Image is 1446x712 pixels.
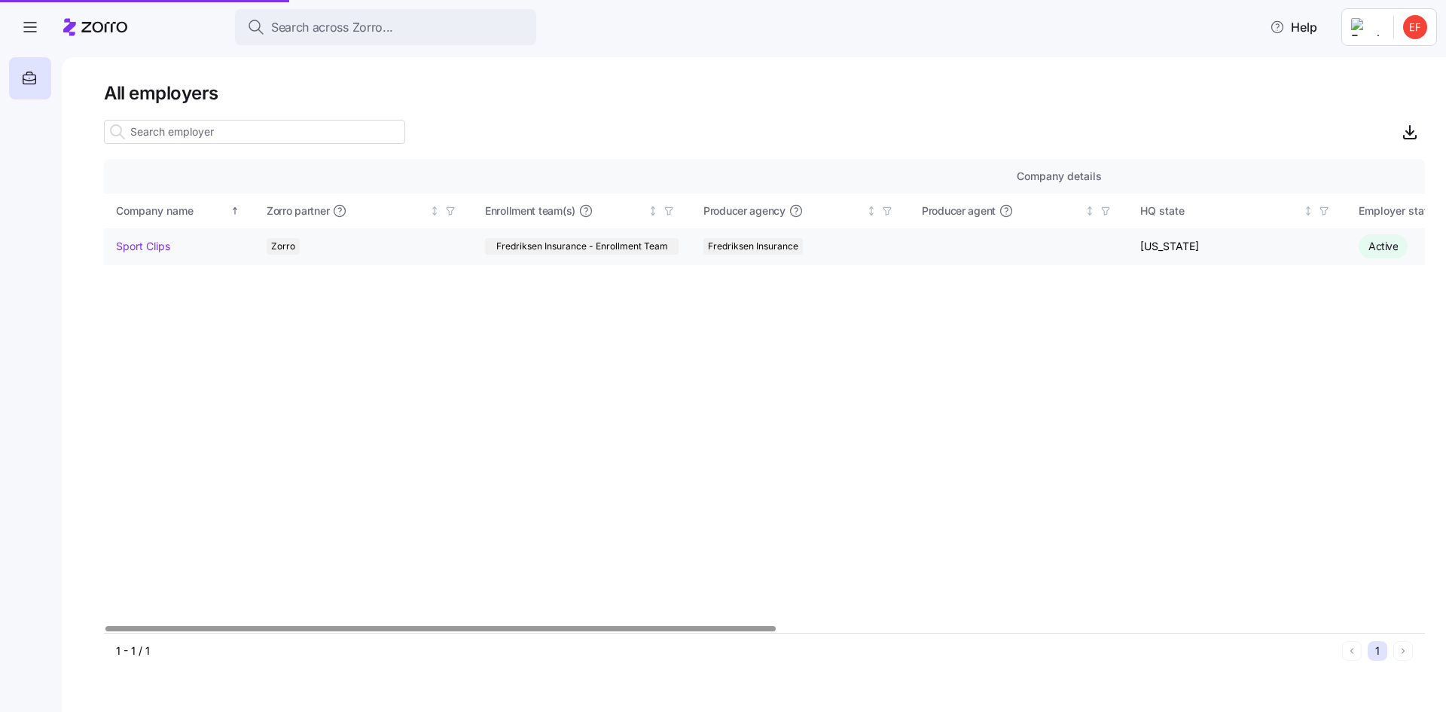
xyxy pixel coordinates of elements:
[429,206,440,216] div: Not sorted
[116,239,170,254] a: Sport Clips
[1403,15,1427,39] img: b1fdba9072a1ccf32cfe294fbc063f4f
[1303,206,1313,216] div: Not sorted
[104,120,405,144] input: Search employer
[1368,240,1398,252] span: Active
[1270,18,1317,36] span: Help
[708,238,798,255] span: Fredriksen Insurance
[267,203,329,218] span: Zorro partner
[703,203,786,218] span: Producer agency
[691,194,910,228] th: Producer agencyNot sorted
[1084,206,1095,216] div: Not sorted
[473,194,691,228] th: Enrollment team(s)Not sorted
[1351,18,1381,36] img: Employer logo
[116,203,227,219] div: Company name
[230,206,240,216] div: Sorted ascending
[922,203,996,218] span: Producer agent
[496,238,668,255] span: Fredriksen Insurance - Enrollment Team
[255,194,473,228] th: Zorro partnerNot sorted
[271,238,295,255] span: Zorro
[485,203,575,218] span: Enrollment team(s)
[116,643,1336,659] div: 1 - 1 / 1
[910,194,1128,228] th: Producer agentNot sorted
[1393,641,1413,661] button: Next page
[235,9,536,45] button: Search across Zorro...
[104,81,1425,105] h1: All employers
[104,194,255,228] th: Company nameSorted ascending
[866,206,877,216] div: Not sorted
[1128,228,1347,265] td: [US_STATE]
[1140,203,1300,219] div: HQ state
[1128,194,1347,228] th: HQ stateNot sorted
[1342,641,1362,661] button: Previous page
[271,18,393,37] span: Search across Zorro...
[1368,641,1387,661] button: 1
[648,206,658,216] div: Not sorted
[1258,12,1329,42] button: Help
